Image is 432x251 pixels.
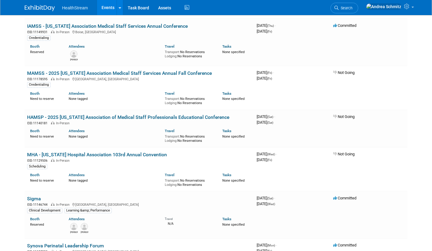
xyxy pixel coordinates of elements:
[330,3,358,13] a: Search
[333,243,356,247] span: Committed
[165,44,174,49] a: Travel
[27,164,47,169] div: Scheduling
[69,133,160,139] div: None tagged
[27,78,50,81] span: EID: 11178595
[333,196,356,200] span: Committed
[165,129,174,133] a: Travel
[333,152,355,156] span: Not Going
[27,70,212,76] a: MAMSS - 2025 [US_STATE] Association Medical Staff Services Annual Fall Conference
[30,217,39,221] a: Booth
[27,76,252,81] div: [GEOGRAPHIC_DATA], [GEOGRAPHIC_DATA]
[257,70,274,75] span: [DATE]
[257,157,272,162] span: [DATE]
[30,49,60,54] div: Reserved
[70,223,77,230] img: Sean Collins
[165,96,214,105] div: No Reservations No Reservations
[70,50,77,58] img: Tawna Knight
[222,129,231,133] a: Tasks
[27,29,252,34] div: Boise, [GEOGRAPHIC_DATA]
[267,158,272,162] span: (Fri)
[222,50,245,54] span: None specified
[267,115,273,119] span: (Sat)
[222,91,231,96] a: Tasks
[62,5,88,10] span: HealthStream
[165,177,214,187] div: No Reservations No Reservations
[30,133,60,139] div: Need to reserve
[30,44,39,49] a: Booth
[257,152,277,156] span: [DATE]
[165,49,214,58] div: No Reservations No Reservations
[56,203,71,207] span: In-Person
[27,122,50,125] span: EID: 11140181
[27,243,104,249] a: Synova Perinatal Leadership Forum
[274,196,275,200] span: -
[267,71,272,75] span: (Fri)
[257,120,273,125] span: [DATE]
[51,121,55,124] img: In-Person Event
[51,159,55,162] img: In-Person Event
[267,202,275,206] span: (Wed)
[333,70,355,75] span: Not Going
[27,35,51,41] div: Credentialing
[257,114,275,119] span: [DATE]
[30,221,60,227] div: Reserved
[222,135,245,138] span: None specified
[165,221,214,226] div: N/A
[274,114,275,119] span: -
[257,76,272,81] span: [DATE]
[30,129,39,133] a: Booth
[81,223,88,230] img: Michael Julius
[276,243,277,247] span: -
[222,223,245,227] span: None specified
[27,114,229,120] a: HAMSP - 2025 [US_STATE] Association of Medical Staff Professionals Educational Conference
[165,179,180,183] span: Transport:
[69,96,160,101] div: None tagged
[275,23,276,28] span: -
[27,30,50,34] span: EID: 11149931
[51,77,55,80] img: In-Person Event
[222,217,231,221] a: Tasks
[81,230,88,234] div: Michael Julius
[267,121,273,124] span: (Sat)
[257,29,272,33] span: [DATE]
[69,217,85,221] a: Attendees
[257,196,275,200] span: [DATE]
[69,44,85,49] a: Attendees
[333,23,356,28] span: Committed
[165,101,177,105] span: Lodging:
[222,97,245,101] span: None specified
[56,30,71,34] span: In-Person
[69,173,85,177] a: Attendees
[267,197,273,200] span: (Sat)
[64,208,112,213] div: Learning &amp; Performance
[222,179,245,183] span: None specified
[27,152,167,157] a: MHA - [US_STATE] Hospital Association 103rd Annual Convention
[267,30,272,33] span: (Fri)
[257,23,276,28] span: [DATE]
[165,215,214,221] div: Travel
[27,159,50,162] span: EID: 11129506
[222,173,231,177] a: Tasks
[165,135,180,138] span: Transport:
[30,173,39,177] a: Booth
[51,203,55,206] img: In-Person Event
[276,152,277,156] span: -
[165,183,177,187] span: Lodging:
[366,3,402,10] img: Andrea Schmitz
[273,70,274,75] span: -
[257,243,277,247] span: [DATE]
[27,202,252,207] div: [GEOGRAPHIC_DATA], [GEOGRAPHIC_DATA]
[267,153,275,156] span: (Wed)
[51,30,55,33] img: In-Person Event
[267,24,274,27] span: (Thu)
[69,91,85,96] a: Attendees
[222,44,231,49] a: Tasks
[165,54,177,58] span: Lodging:
[165,50,180,54] span: Transport:
[27,203,50,206] span: EID: 11146744
[69,177,160,183] div: None tagged
[27,82,51,87] div: Credentialing
[56,121,71,125] span: In-Person
[333,114,355,119] span: Not Going
[257,202,275,206] span: [DATE]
